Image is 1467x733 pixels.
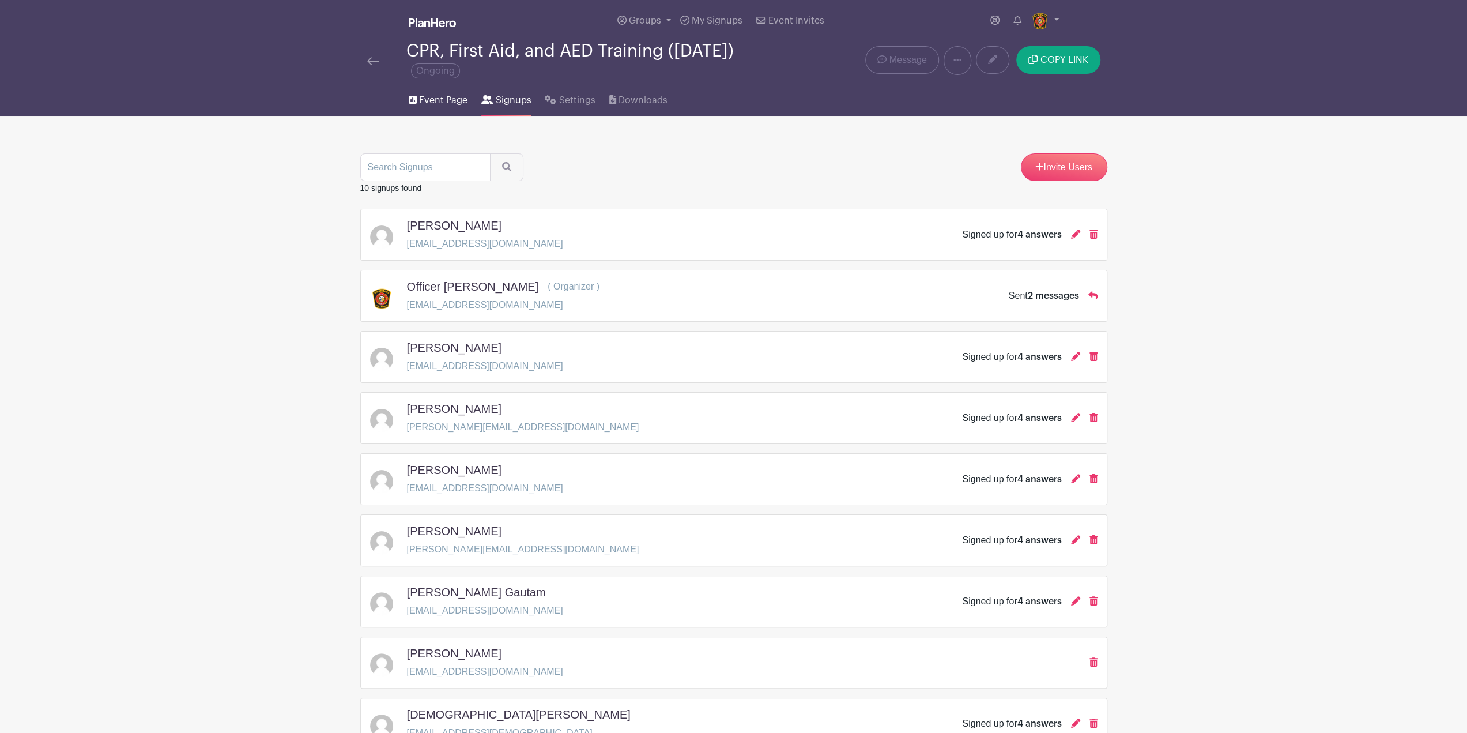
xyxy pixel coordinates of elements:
h5: [PERSON_NAME] [407,341,501,355]
a: Message [865,46,938,74]
img: default-ce2991bfa6775e67f084385cd625a349d9dcbb7a52a09fb2fda1e96e2d18dcdb.png [370,409,393,432]
a: Invite Users [1021,153,1107,181]
img: default-ce2991bfa6775e67f084385cd625a349d9dcbb7a52a09fb2fda1e96e2d18dcdb.png [370,531,393,554]
h5: [PERSON_NAME] [407,402,501,416]
p: [PERSON_NAME][EMAIL_ADDRESS][DOMAIN_NAME] [407,543,639,557]
span: 4 answers [1017,230,1062,239]
span: 4 answers [1017,475,1062,484]
p: [EMAIL_ADDRESS][DOMAIN_NAME] [407,482,563,495]
a: Settings [545,80,595,116]
div: Signed up for [962,533,1061,547]
div: Signed up for [962,350,1061,364]
span: 4 answers [1017,536,1062,545]
img: logo_white-6c42ec7e38ccf1d336a20a19083b03d10ae64f83f12c07503d8b9e83406b4c7d.svg [409,18,456,27]
span: Downloads [619,93,667,107]
a: Downloads [609,80,667,116]
div: Sent [1009,289,1079,303]
img: default-ce2991bfa6775e67f084385cd625a349d9dcbb7a52a09fb2fda1e96e2d18dcdb.png [370,348,393,371]
img: default-ce2991bfa6775e67f084385cd625a349d9dcbb7a52a09fb2fda1e96e2d18dcdb.png [370,470,393,493]
p: [EMAIL_ADDRESS][DOMAIN_NAME] [407,665,563,679]
span: 4 answers [1017,414,1062,423]
span: Ongoing [411,63,460,78]
img: default-ce2991bfa6775e67f084385cd625a349d9dcbb7a52a09fb2fda1e96e2d18dcdb.png [370,592,393,615]
h5: [PERSON_NAME] [407,463,501,477]
div: Signed up for [962,717,1061,731]
img: logo%20for%20web.png [370,287,393,310]
span: 4 answers [1017,719,1062,728]
p: [EMAIL_ADDRESS][DOMAIN_NAME] [407,237,563,251]
span: Message [889,53,927,67]
span: Signups [495,93,531,107]
h5: [PERSON_NAME] Gautam [407,585,546,599]
p: [PERSON_NAME][EMAIL_ADDRESS][DOMAIN_NAME] [407,420,639,434]
span: 4 answers [1017,597,1062,606]
small: 10 signups found [360,183,422,193]
div: Signed up for [962,228,1061,242]
p: [EMAIL_ADDRESS][DOMAIN_NAME] [407,604,563,618]
h5: [PERSON_NAME] [407,646,501,660]
h5: [PERSON_NAME] [407,524,501,538]
span: Settings [559,93,595,107]
button: COPY LINK [1016,46,1100,74]
span: Event Invites [768,16,824,25]
span: COPY LINK [1040,55,1088,65]
span: ( Organizer ) [548,281,599,291]
h5: [DEMOGRAPHIC_DATA][PERSON_NAME] [407,708,631,721]
h5: Officer [PERSON_NAME] [407,280,539,294]
span: 2 messages [1028,291,1079,300]
div: Signed up for [962,472,1061,486]
img: logo%20for%20web.png [1031,12,1049,30]
div: Signed up for [962,595,1061,608]
img: back-arrow-29a5d9b10d5bd6ae65dc969a981735edf675c4d7a1fe02e03b50dbd4ba3cdb55.svg [367,57,379,65]
div: Signed up for [962,411,1061,425]
div: CPR, First Aid, and AED Training ([DATE]) [406,42,780,80]
input: Search Signups [360,153,491,181]
span: Event Page [419,93,467,107]
img: default-ce2991bfa6775e67f084385cd625a349d9dcbb7a52a09fb2fda1e96e2d18dcdb.png [370,225,393,249]
img: default-ce2991bfa6775e67f084385cd625a349d9dcbb7a52a09fb2fda1e96e2d18dcdb.png [370,653,393,676]
a: Signups [481,80,531,116]
p: [EMAIL_ADDRESS][DOMAIN_NAME] [407,359,563,373]
h5: [PERSON_NAME] [407,219,501,232]
span: Groups [629,16,661,25]
span: 4 answers [1017,352,1062,362]
span: My Signups [692,16,742,25]
p: [EMAIL_ADDRESS][DOMAIN_NAME] [407,298,599,312]
a: Event Page [409,80,467,116]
